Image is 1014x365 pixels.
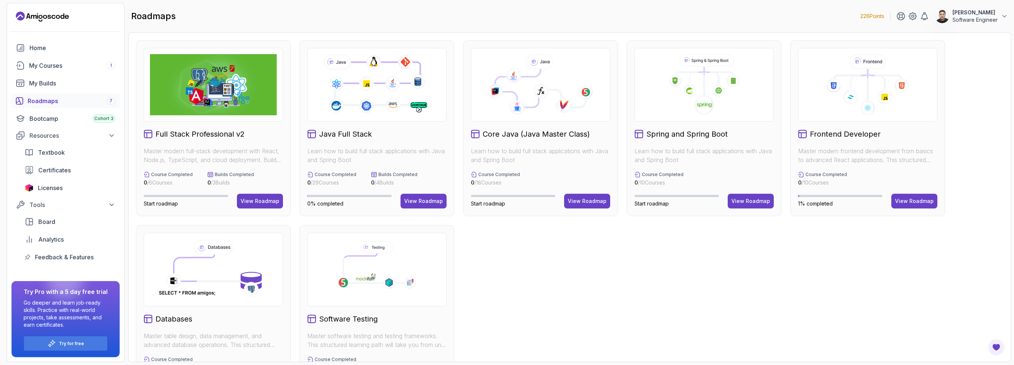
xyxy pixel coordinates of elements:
[35,253,94,262] span: Feedback & Features
[11,41,120,55] a: home
[805,172,847,178] p: Course Completed
[11,58,120,73] a: courses
[798,179,847,186] p: / 10 Courses
[307,179,356,186] p: / 29 Courses
[25,184,34,192] img: jetbrains icon
[728,194,774,208] button: View Roadmap
[38,235,64,244] span: Analytics
[401,194,447,208] button: View Roadmap
[131,10,176,22] h2: roadmaps
[29,61,115,70] div: My Courses
[28,96,115,105] div: Roadmaps
[29,131,115,140] div: Resources
[404,197,443,205] div: View Roadmap
[29,200,115,209] div: Tools
[151,172,193,178] p: Course Completed
[798,147,937,164] p: Master modern frontend development from basics to advanced React applications. This structured le...
[38,166,71,175] span: Certificates
[471,179,474,186] span: 0
[11,111,120,126] a: bootcamp
[144,179,147,186] span: 0
[16,11,69,22] a: Landing page
[20,250,120,264] a: feedback
[20,232,120,247] a: analytics
[935,9,949,23] img: user profile image
[237,194,283,208] button: View Roadmap
[307,179,311,186] span: 0
[860,13,884,20] p: 226 Points
[952,16,998,24] p: Software Engineer
[798,200,833,207] span: 1% completed
[38,148,65,157] span: Textbook
[24,299,108,329] p: Go deeper and learn job-ready skills. Practice with real-world projects, take assessments, and ea...
[110,63,112,69] span: 1
[471,200,505,207] span: Start roadmap
[471,179,520,186] p: / 18 Courses
[810,129,881,139] h2: Frontend Developer
[20,180,120,195] a: licenses
[935,9,1008,24] button: user profile image[PERSON_NAME]Software Engineer
[207,179,254,186] p: / 3 Builds
[798,179,801,186] span: 0
[155,129,245,139] h2: Full Stack Professional v2
[634,200,669,207] span: Start roadmap
[471,147,610,164] p: Learn how to build full stack applications with Java and Spring Boot
[144,179,193,186] p: / 6 Courses
[895,197,934,205] div: View Roadmap
[307,147,447,164] p: Learn how to build full stack applications with Java and Spring Boot
[307,331,447,349] p: Master software testing and testing frameworks. This structured learning path will take you from ...
[646,129,728,139] h2: Spring and Spring Boot
[731,197,770,205] div: View Roadmap
[38,217,55,226] span: Board
[109,98,112,104] span: 7
[144,331,283,349] p: Master table design, data management, and advanced database operations. This structured learning ...
[11,94,120,108] a: roadmaps
[319,314,378,324] h2: Software Testing
[11,76,120,91] a: builds
[378,172,417,178] p: Builds Completed
[24,336,108,351] button: Try for free
[564,194,610,208] button: View Roadmap
[38,183,63,192] span: Licenses
[642,172,683,178] p: Course Completed
[483,129,590,139] h2: Core Java (Java Master Class)
[59,341,84,347] a: Try for free
[371,179,374,186] span: 0
[207,179,211,186] span: 0
[150,54,277,115] img: Full Stack Professional v2
[315,357,356,362] p: Course Completed
[634,179,683,186] p: / 10 Courses
[952,9,998,16] p: [PERSON_NAME]
[478,172,520,178] p: Course Completed
[20,145,120,160] a: textbook
[155,314,192,324] h2: Databases
[29,114,115,123] div: Bootcamp
[315,172,356,178] p: Course Completed
[11,198,120,211] button: Tools
[968,319,1014,354] iframe: chat widget
[568,197,606,205] div: View Roadmap
[20,214,120,229] a: board
[144,200,178,207] span: Start roadmap
[144,147,283,164] p: Master modern full-stack development with React, Node.js, TypeScript, and cloud deployment. Build...
[307,200,343,207] span: 0% completed
[29,43,115,52] div: Home
[29,79,115,88] div: My Builds
[151,357,193,362] p: Course Completed
[241,197,279,205] div: View Roadmap
[319,129,372,139] h2: Java Full Stack
[371,179,417,186] p: / 4 Builds
[94,116,113,122] span: Cohort 3
[634,147,774,164] p: Learn how to build full stack applications with Java and Spring Boot
[11,129,120,142] button: Resources
[891,194,937,208] button: View Roadmap
[20,163,120,178] a: certificates
[634,179,638,186] span: 0
[215,172,254,178] p: Builds Completed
